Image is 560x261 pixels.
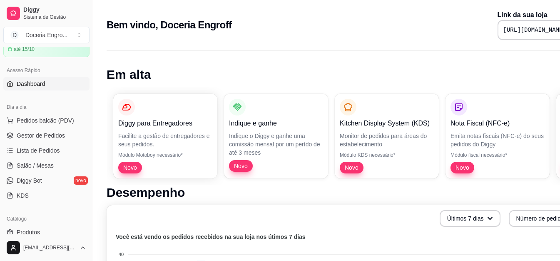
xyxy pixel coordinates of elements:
h2: Bem vindo, Doceria Engroff [107,18,231,32]
button: Últimos 7 dias [440,210,500,227]
button: Select a team [3,27,90,43]
span: Novo [120,163,140,172]
span: D [10,31,19,39]
button: Kitchen Display System (KDS)Monitor de pedidos para áreas do estabelecimentoMódulo KDS necessário... [335,94,439,178]
a: Produtos [3,226,90,239]
span: Produtos [17,228,40,236]
a: DiggySistema de Gestão [3,3,90,23]
a: Salão / Mesas [3,159,90,172]
div: Dia a dia [3,100,90,114]
p: Facilite a gestão de entregadores e seus pedidos. [118,132,212,148]
div: Catálogo [3,212,90,226]
button: [EMAIL_ADDRESS][DOMAIN_NAME] [3,238,90,258]
span: Dashboard [17,80,45,88]
p: Emita notas fiscais (NFC-e) do seus pedidos do Diggy [450,132,545,148]
div: Acesso Rápido [3,64,90,77]
span: Pedidos balcão (PDV) [17,116,74,125]
span: Diggy [23,6,86,14]
span: Lista de Pedidos [17,146,60,155]
p: Monitor de pedidos para áreas do estabelecimento [340,132,434,148]
span: KDS [17,191,29,200]
span: Diggy Bot [17,176,42,185]
p: Módulo KDS necessário* [340,152,434,158]
p: Módulo fiscal necessário* [450,152,545,158]
p: Indique e ganhe [229,118,323,128]
a: Gestor de Pedidos [3,129,90,142]
a: KDS [3,189,90,202]
p: Kitchen Display System (KDS) [340,118,434,128]
span: Novo [341,163,362,172]
article: até 15/10 [14,46,35,53]
p: Nota Fiscal (NFC-e) [450,118,545,128]
div: Doceria Engro ... [25,31,67,39]
text: Você está vendo os pedidos recebidos na sua loja nos útimos 7 dias [116,233,306,240]
span: Novo [231,162,251,170]
button: Diggy para EntregadoresFacilite a gestão de entregadores e seus pedidos.Módulo Motoboy necessário... [113,94,217,178]
button: Pedidos balcão (PDV) [3,114,90,127]
span: Salão / Mesas [17,161,54,170]
span: Novo [452,163,473,172]
span: [EMAIL_ADDRESS][DOMAIN_NAME] [23,244,76,251]
a: Lista de Pedidos [3,144,90,157]
p: Diggy para Entregadores [118,118,212,128]
button: Nota Fiscal (NFC-e)Emita notas fiscais (NFC-e) do seus pedidos do DiggyMódulo fiscal necessário*Novo [446,94,550,178]
button: Indique e ganheIndique o Diggy e ganhe uma comissão mensal por um perído de até 3 mesesNovo [224,94,328,178]
p: Módulo Motoboy necessário* [118,152,212,158]
span: Sistema de Gestão [23,14,86,20]
a: Dashboard [3,77,90,90]
tspan: 40 [119,252,124,257]
span: Gestor de Pedidos [17,131,65,140]
a: Diggy Botnovo [3,174,90,187]
p: Indique o Diggy e ganhe uma comissão mensal por um perído de até 3 meses [229,132,323,157]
